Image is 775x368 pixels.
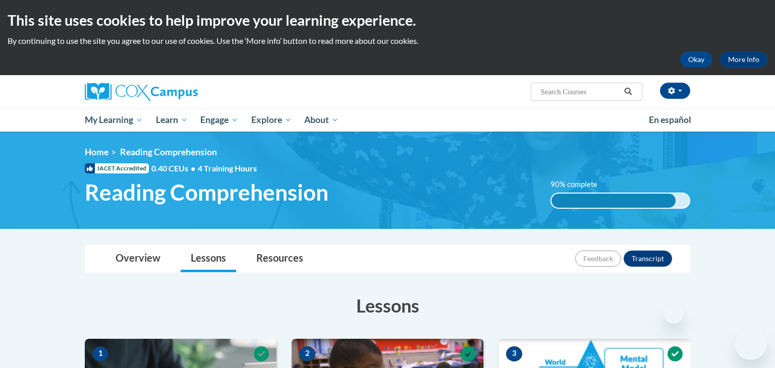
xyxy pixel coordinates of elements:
a: Explore [245,108,298,132]
a: More Info [720,51,767,68]
a: Resources [246,246,313,272]
iframe: Button to launch messaging window [735,328,767,360]
p: By continuing to use the site you agree to our use of cookies. Use the ‘More info’ button to read... [8,35,767,46]
span: IACET Accredited [85,163,149,173]
a: About [298,108,346,132]
a: Home [85,147,108,157]
a: En español [642,109,698,131]
a: Lessons [181,246,236,272]
img: Cox Campus [85,83,198,101]
button: Search [621,86,636,98]
span: 0.40 CEUs [151,163,198,174]
button: Feedback [575,251,621,267]
span: Reading Comprehension [120,147,217,157]
h2: This site uses cookies to help improve your learning experience. [8,10,767,30]
span: Explore [251,114,292,126]
a: My Learning [78,108,149,132]
span: 1 [92,346,108,361]
div: Main menu [70,108,705,132]
a: Learn [149,108,194,132]
span: 4 Training Hours [198,163,257,173]
span: 2 [299,346,315,361]
span: 3 [506,346,522,361]
span: Engage [200,114,238,126]
span: My Learning [85,114,143,126]
span: En español [649,114,691,125]
label: 90% complete [550,179,608,190]
a: Cox Campus [85,83,276,101]
span: Learn [156,114,188,126]
span: About [304,114,339,126]
button: Okay [680,51,712,68]
button: Account Settings [660,83,690,99]
span: • [191,163,195,173]
a: Overview [105,246,171,272]
button: Transcript [624,251,672,267]
input: Search Courses [540,86,621,98]
iframe: Close message [663,303,684,324]
a: Engage [194,108,245,132]
div: 90% complete [551,194,676,208]
span: Reading Comprehension [85,179,328,206]
h3: Lessons [85,293,690,318]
